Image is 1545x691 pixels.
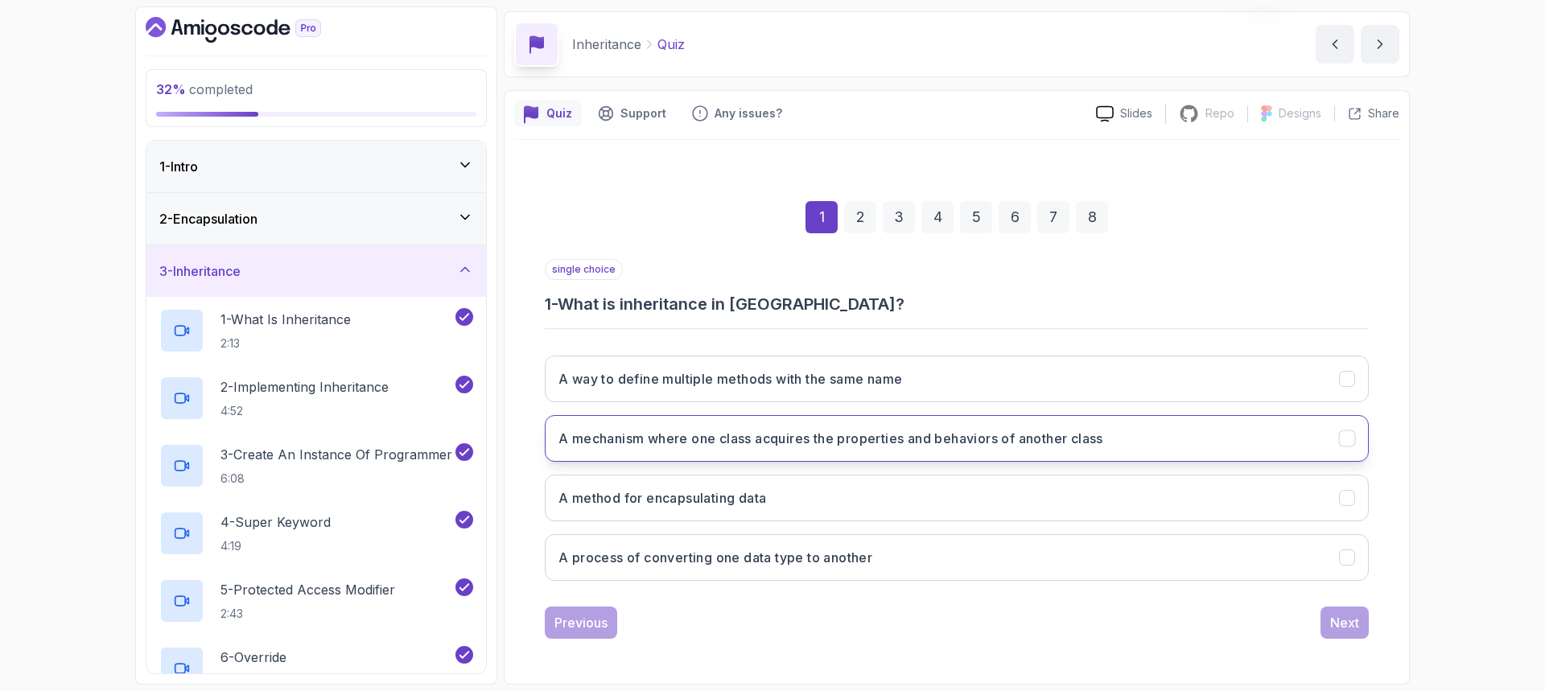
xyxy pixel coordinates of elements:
[220,673,286,689] p: 5:56
[657,35,685,54] p: Quiz
[156,81,253,97] span: completed
[1037,201,1069,233] div: 7
[546,105,572,121] p: Quiz
[159,511,473,556] button: 4-Super Keyword4:19
[620,105,666,121] p: Support
[554,613,608,632] div: Previous
[558,429,1103,448] h3: A mechanism where one class acquires the properties and behaviors of another class
[1334,105,1399,121] button: Share
[844,201,876,233] div: 2
[545,607,617,639] button: Previous
[883,201,915,233] div: 3
[921,201,954,233] div: 4
[220,538,331,554] p: 4:19
[960,201,992,233] div: 5
[545,534,1369,581] button: A process of converting one data type to another
[805,201,838,233] div: 1
[682,101,792,126] button: Feedback button
[558,548,872,567] h3: A process of converting one data type to another
[1120,105,1152,121] p: Slides
[514,101,582,126] button: quiz button
[159,578,473,623] button: 5-Protected Access Modifier2:43
[220,471,452,487] p: 6:08
[1205,105,1234,121] p: Repo
[715,105,782,121] p: Any issues?
[1368,105,1399,121] p: Share
[1330,613,1359,632] div: Next
[156,81,186,97] span: 32 %
[1279,105,1321,121] p: Designs
[159,261,241,281] h3: 3 - Inheritance
[558,488,766,508] h3: A method for encapsulating data
[159,646,473,691] button: 6-Override5:56
[220,512,331,532] p: 4 - Super Keyword
[146,17,358,43] a: Dashboard
[220,445,452,464] p: 3 - Create An Instance Of Programmer
[159,209,257,228] h3: 2 - Encapsulation
[220,377,389,397] p: 2 - Implementing Inheritance
[545,475,1369,521] button: A method for encapsulating data
[545,356,1369,402] button: A way to define multiple methods with the same name
[159,308,473,353] button: 1-What Is Inheritance2:13
[159,376,473,421] button: 2-Implementing Inheritance4:52
[545,293,1369,315] h3: 1 - What is inheritance in [GEOGRAPHIC_DATA]?
[558,369,902,389] h3: A way to define multiple methods with the same name
[159,157,198,176] h3: 1 - Intro
[1083,105,1165,122] a: Slides
[588,101,676,126] button: Support button
[572,35,641,54] p: Inheritance
[146,141,486,192] button: 1-Intro
[1361,25,1399,64] button: next content
[220,310,351,329] p: 1 - What Is Inheritance
[146,245,486,297] button: 3-Inheritance
[545,259,623,280] p: single choice
[220,403,389,419] p: 4:52
[159,443,473,488] button: 3-Create An Instance Of Programmer6:08
[1076,201,1108,233] div: 8
[220,335,351,352] p: 2:13
[545,415,1369,462] button: A mechanism where one class acquires the properties and behaviors of another class
[1320,607,1369,639] button: Next
[1316,25,1354,64] button: previous content
[220,606,395,622] p: 2:43
[146,193,486,245] button: 2-Encapsulation
[220,648,286,667] p: 6 - Override
[999,201,1031,233] div: 6
[220,580,395,599] p: 5 - Protected Access Modifier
